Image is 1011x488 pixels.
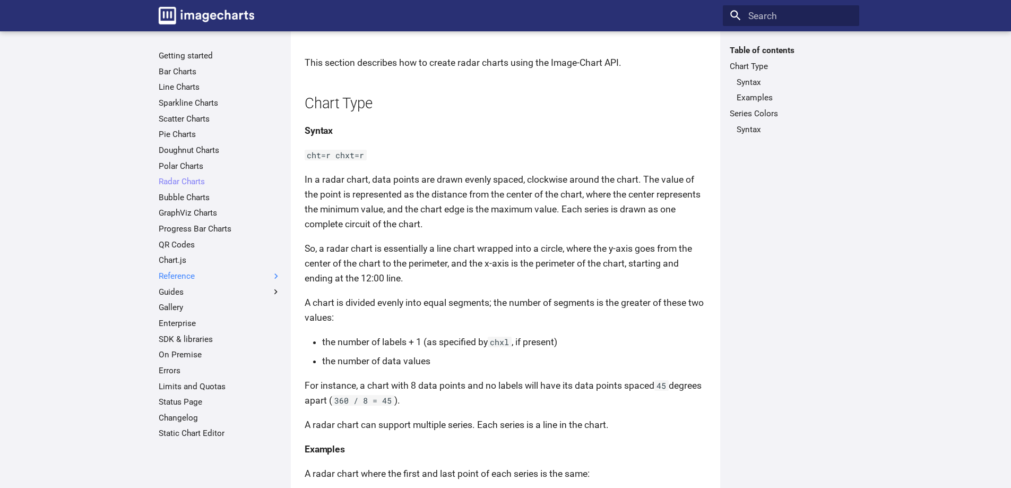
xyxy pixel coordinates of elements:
[159,428,281,439] a: Static Chart Editor
[159,302,281,313] a: Gallery
[737,92,852,103] a: Examples
[305,442,706,457] h4: Examples
[159,318,281,329] a: Enterprise
[159,224,281,234] a: Progress Bar Charts
[159,413,281,423] a: Changelog
[159,365,281,376] a: Errors
[332,395,394,406] code: 360 / 8 = 45
[305,466,706,481] p: A radar chart where the first and last point of each series is the same:
[159,50,281,61] a: Getting started
[654,380,669,391] code: 45
[737,77,852,88] a: Syntax
[730,77,852,104] nav: Chart Type
[305,93,706,114] h2: Chart Type
[305,123,706,138] h4: Syntax
[723,45,859,134] nav: Table of contents
[159,271,281,281] label: Reference
[322,335,706,349] li: the number of labels + 1 (as specified by , if present)
[159,208,281,218] a: GraphViz Charts
[159,114,281,124] a: Scatter Charts
[159,239,281,250] a: QR Codes
[159,381,281,392] a: Limits and Quotas
[305,150,367,160] code: cht=r chxt=r
[159,98,281,108] a: Sparkline Charts
[159,192,281,203] a: Bubble Charts
[305,378,706,408] p: For instance, a chart with 8 data points and no labels will have its data points spaced degrees a...
[730,108,852,119] a: Series Colors
[159,129,281,140] a: Pie Charts
[159,66,281,77] a: Bar Charts
[159,349,281,360] a: On Premise
[305,295,706,325] p: A chart is divided evenly into equal segments; the number of segments is the greater of these two...
[737,124,852,135] a: Syntax
[322,354,706,369] li: the number of data values
[730,61,852,72] a: Chart Type
[730,124,852,135] nav: Series Colors
[159,397,281,407] a: Status Page
[305,241,706,286] p: So, a radar chart is essentially a line chart wrapped into a circle, where the y-axis goes from t...
[723,45,859,56] label: Table of contents
[159,161,281,172] a: Polar Charts
[488,337,512,347] code: chxl
[159,82,281,92] a: Line Charts
[305,172,706,232] p: In a radar chart, data points are drawn evenly spaced, clockwise around the chart. The value of t...
[159,287,281,297] label: Guides
[159,145,281,156] a: Doughnut Charts
[159,176,281,187] a: Radar Charts
[305,55,706,70] p: This section describes how to create radar charts using the Image-Chart API.
[159,7,254,24] img: logo
[159,334,281,345] a: SDK & libraries
[723,5,859,27] input: Search
[305,417,706,432] p: A radar chart can support multiple series. Each series is a line in the chart.
[159,255,281,266] a: Chart.js
[154,2,259,29] a: Image-Charts documentation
